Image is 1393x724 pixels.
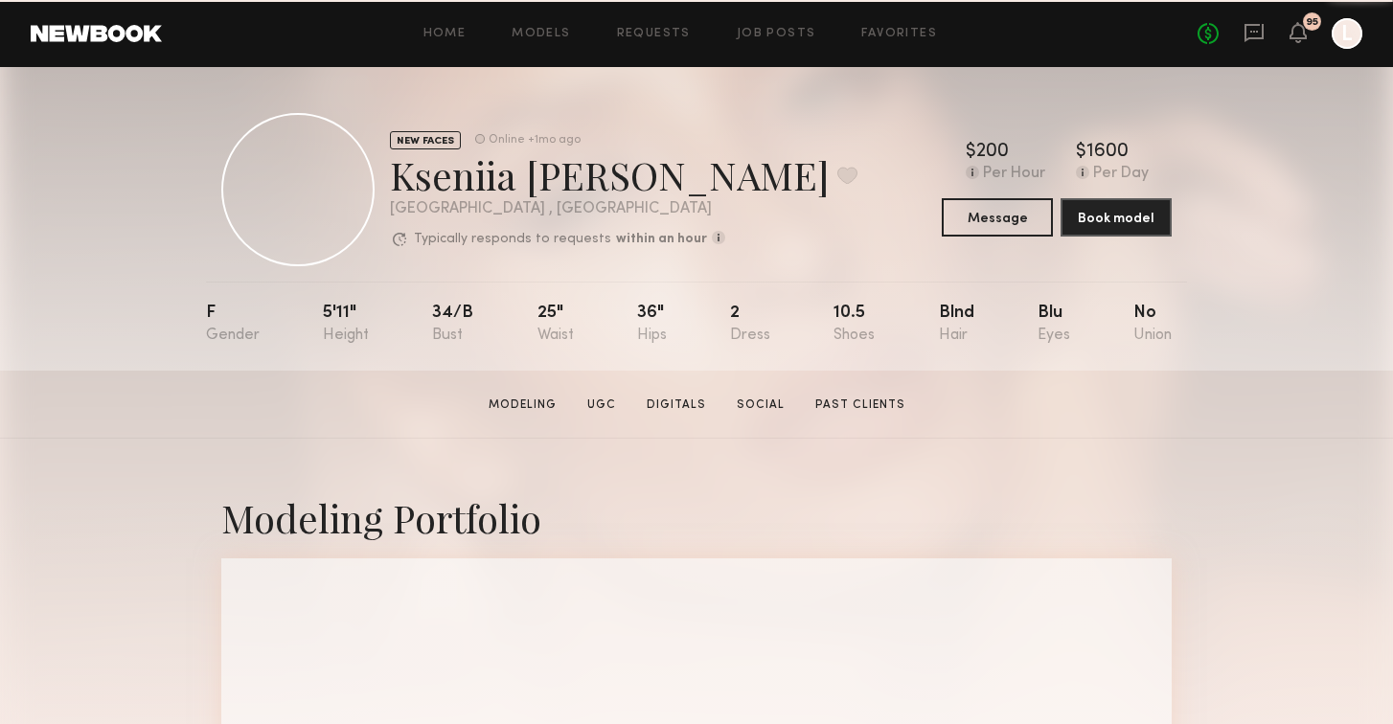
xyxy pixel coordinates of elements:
div: F [206,305,260,344]
a: Past Clients [808,396,913,414]
a: Favorites [861,28,937,40]
b: within an hour [616,233,707,246]
div: 10.5 [834,305,875,344]
div: 25" [537,305,574,344]
p: Typically responds to requests [414,233,611,246]
a: Requests [617,28,691,40]
a: Home [423,28,467,40]
div: Per Day [1093,166,1149,183]
div: 95 [1306,17,1318,28]
a: Social [729,396,792,414]
div: Kseniia [PERSON_NAME] [390,149,857,200]
button: Book model [1061,198,1172,237]
a: L [1332,18,1362,49]
a: Job Posts [737,28,816,40]
a: UGC [580,396,624,414]
div: Online +1mo ago [489,134,581,147]
a: Modeling [481,396,564,414]
div: [GEOGRAPHIC_DATA] , [GEOGRAPHIC_DATA] [390,201,857,217]
div: NEW FACES [390,131,461,149]
div: $ [966,143,976,162]
div: 1600 [1086,143,1129,162]
div: Blnd [939,305,974,344]
div: 200 [976,143,1009,162]
div: No [1133,305,1172,344]
button: Message [942,198,1053,237]
div: 5'11" [323,305,369,344]
div: Modeling Portfolio [221,492,1172,543]
div: 34/b [432,305,473,344]
div: $ [1076,143,1086,162]
a: Models [512,28,570,40]
div: 36" [637,305,667,344]
div: 2 [730,305,770,344]
div: Per Hour [983,166,1045,183]
div: Blu [1038,305,1070,344]
a: Digitals [639,396,714,414]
